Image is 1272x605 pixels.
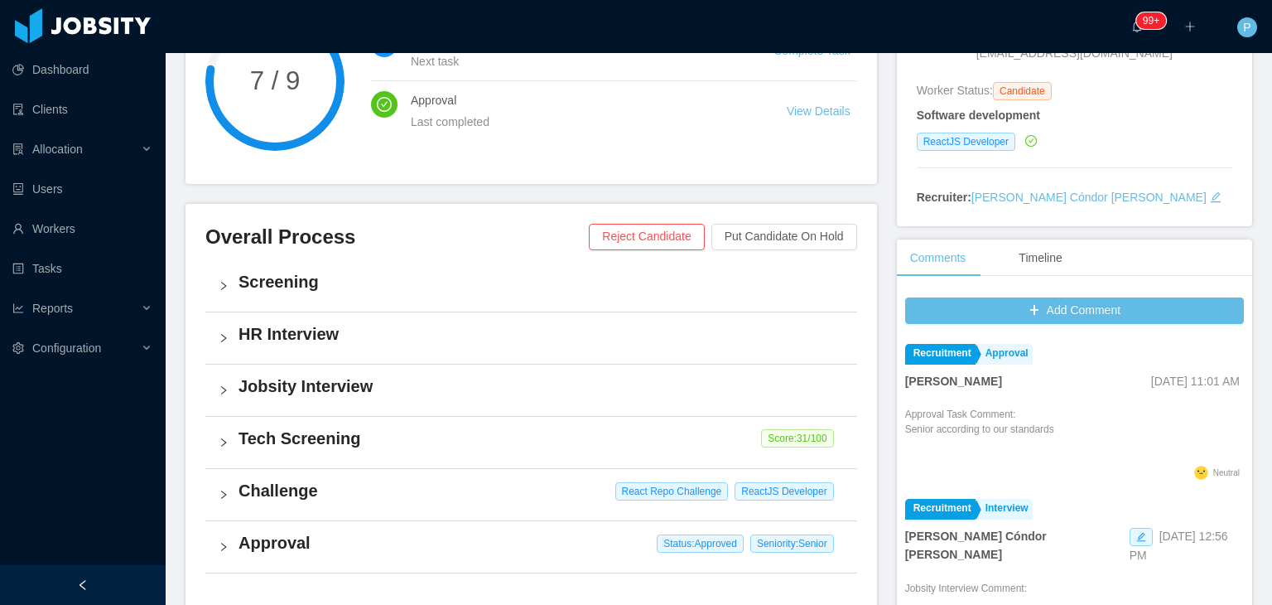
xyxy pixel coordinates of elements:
i: icon: plus [1184,21,1196,32]
strong: [PERSON_NAME] [905,375,1002,388]
span: Score: 31 /100 [761,429,833,448]
i: icon: bell [1131,21,1143,32]
div: Comments [897,240,980,277]
a: icon: check-circle [1022,134,1037,148]
div: Next task [411,52,734,70]
h4: Screening [238,270,844,293]
i: icon: check-circle [1025,135,1037,147]
div: Timeline [1005,240,1075,277]
a: icon: robotUsers [12,172,152,206]
a: Interview [977,499,1033,520]
i: icon: solution [12,143,24,155]
span: React Repo Challenge [615,482,729,501]
a: Approval [977,344,1033,365]
div: icon: rightHR Interview [205,312,857,364]
strong: Recruiter: [917,191,971,204]
span: [DATE] 12:56 PM [1130,530,1228,562]
i: icon: setting [12,342,24,354]
span: Neutral [1213,468,1240,477]
span: 7 / 9 [205,68,344,94]
i: icon: right [219,281,229,291]
div: icon: rightTech Screening [205,417,857,468]
i: icon: right [219,385,229,395]
a: Recruitment [905,499,976,520]
a: View Details [787,104,850,118]
a: icon: userWorkers [12,212,152,245]
i: icon: right [219,542,229,552]
h4: HR Interview [238,322,844,346]
i: icon: edit [1210,191,1221,203]
sup: 1741 [1136,12,1166,29]
button: Put Candidate On Hold [711,224,857,250]
div: icon: rightJobsity Interview [205,365,857,416]
h4: Approval [238,531,844,554]
span: Status: Approved [657,535,744,553]
i: icon: right [219,438,229,448]
div: Last completed [411,113,747,131]
a: Recruitment [905,344,976,365]
i: icon: line-chart [12,302,24,314]
a: [PERSON_NAME] Cóndor [PERSON_NAME] [971,191,1207,204]
span: Seniority: Senior [750,535,834,553]
span: Worker Status: [917,84,993,97]
div: icon: rightScreening [205,260,857,312]
h4: Tech Screening [238,427,844,450]
strong: Software development [917,109,1040,122]
button: icon: plusAdd Comment [905,298,1244,324]
span: Reports [32,302,73,315]
h4: Challenge [238,479,844,502]
i: icon: right [219,490,229,500]
span: Candidate [993,82,1052,100]
div: icon: rightApproval [205,521,857,573]
a: icon: profileTasks [12,252,152,285]
h4: Approval [411,91,747,109]
span: [EMAIL_ADDRESS][DOMAIN_NAME] [976,45,1173,62]
span: Allocation [32,143,83,156]
button: Reject Candidate [589,224,704,250]
a: icon: pie-chartDashboard [12,53,152,86]
span: ReactJS Developer [917,133,1015,151]
a: icon: auditClients [12,93,152,126]
i: icon: check-circle [377,97,392,112]
span: P [1243,17,1250,37]
span: [DATE] 11:01 AM [1151,375,1240,388]
strong: [PERSON_NAME] Cóndor [PERSON_NAME] [905,530,1047,561]
i: icon: edit [1136,532,1146,542]
div: Approval Task Comment: [905,407,1054,462]
span: Configuration [32,341,101,355]
h3: Overall Process [205,224,589,250]
h4: Jobsity Interview [238,375,844,398]
i: icon: right [219,333,229,343]
span: ReactJS Developer [735,482,833,501]
div: icon: rightChallenge [205,469,857,520]
p: Senior according to our standards [905,422,1054,437]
